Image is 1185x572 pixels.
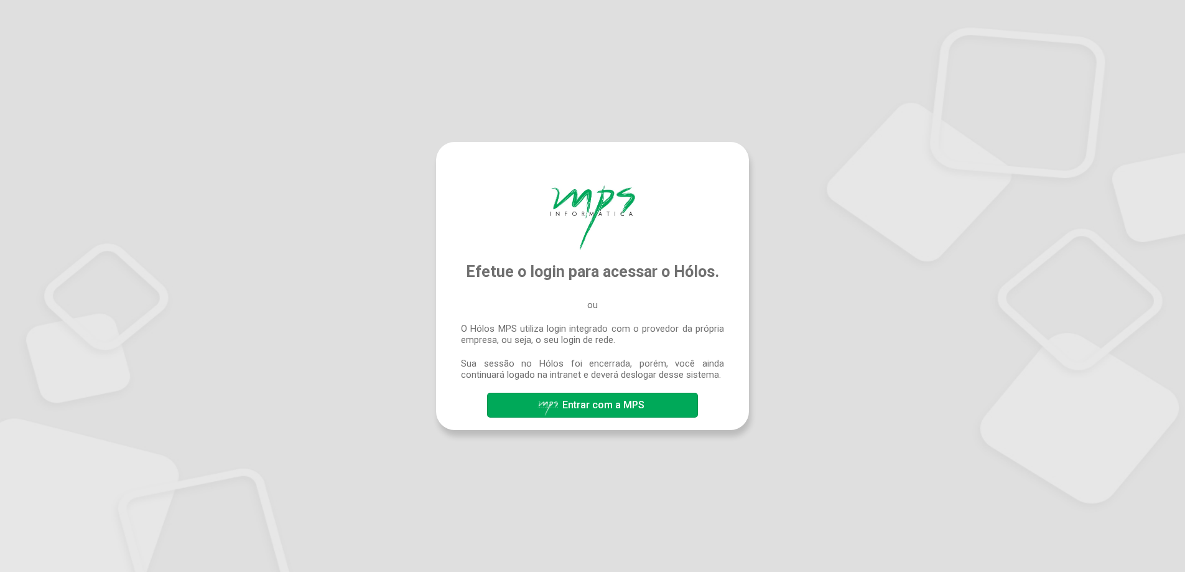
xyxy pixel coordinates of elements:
[461,358,724,380] span: Sua sessão no Hólos foi encerrada, porém, você ainda continuará logado na intranet e deverá deslo...
[461,323,724,345] span: O Hólos MPS utiliza login integrado com o provedor da própria empresa, ou seja, o seu login de rede.
[487,393,697,418] button: Entrar com a MPS
[587,299,598,311] span: ou
[562,399,644,411] span: Entrar com a MPS
[550,185,634,250] img: Hólos Mps Digital
[466,263,719,281] span: Efetue o login para acessar o Hólos.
